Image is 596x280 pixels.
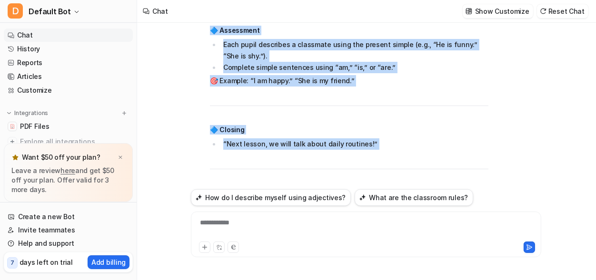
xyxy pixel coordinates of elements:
[29,5,71,18] span: Default Bot
[4,237,133,250] a: Help and support
[4,210,133,223] a: Create a new Bot
[463,4,533,18] button: Show Customize
[20,122,49,131] span: PDF Files
[4,70,133,83] a: Articles
[8,3,23,19] span: D
[10,259,14,267] p: 7
[60,166,75,174] a: here
[210,75,488,87] p: 🎯 Example: “I am happy.” “She is my friend.”
[4,29,133,42] a: Chat
[210,125,488,135] h4: 🔷 Closing
[14,109,48,117] p: Integrations
[152,6,168,16] div: Chat
[220,138,488,150] li: “Next lesson, we will talk about daily routines!”
[466,8,472,15] img: customize
[191,189,351,206] button: How do I describe myself using adjectives?
[4,120,133,133] a: PDF FilesPDF Files
[355,189,473,206] button: What are the classroom rules?
[4,223,133,237] a: Invite teammates
[4,108,51,118] button: Integrations
[20,134,129,149] span: Explore all integrations
[220,62,488,73] li: Complete simple sentences using “am,” “is,” or “are.”
[220,39,488,62] li: Each pupil describes a classmate using the present simple (e.g., “He is funny.” “She is shy.”).
[4,56,133,69] a: Reports
[20,257,73,267] p: days left on trial
[4,135,133,148] a: Explore all integrations
[10,124,15,129] img: PDF Files
[475,6,529,16] p: Show Customize
[11,154,19,161] img: star
[4,84,133,97] a: Customize
[11,166,125,194] p: Leave a review and get $50 off your plan. Offer valid for 3 more days.
[210,26,488,35] h4: 🔷 Assessment
[88,255,129,269] button: Add billing
[537,4,588,18] button: Reset Chat
[22,153,100,162] p: Want $50 off your plan?
[6,110,12,116] img: expand menu
[8,137,17,146] img: explore all integrations
[4,42,133,56] a: History
[540,8,546,15] img: reset
[91,257,126,267] p: Add billing
[121,110,128,116] img: menu_add.svg
[118,154,123,161] img: x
